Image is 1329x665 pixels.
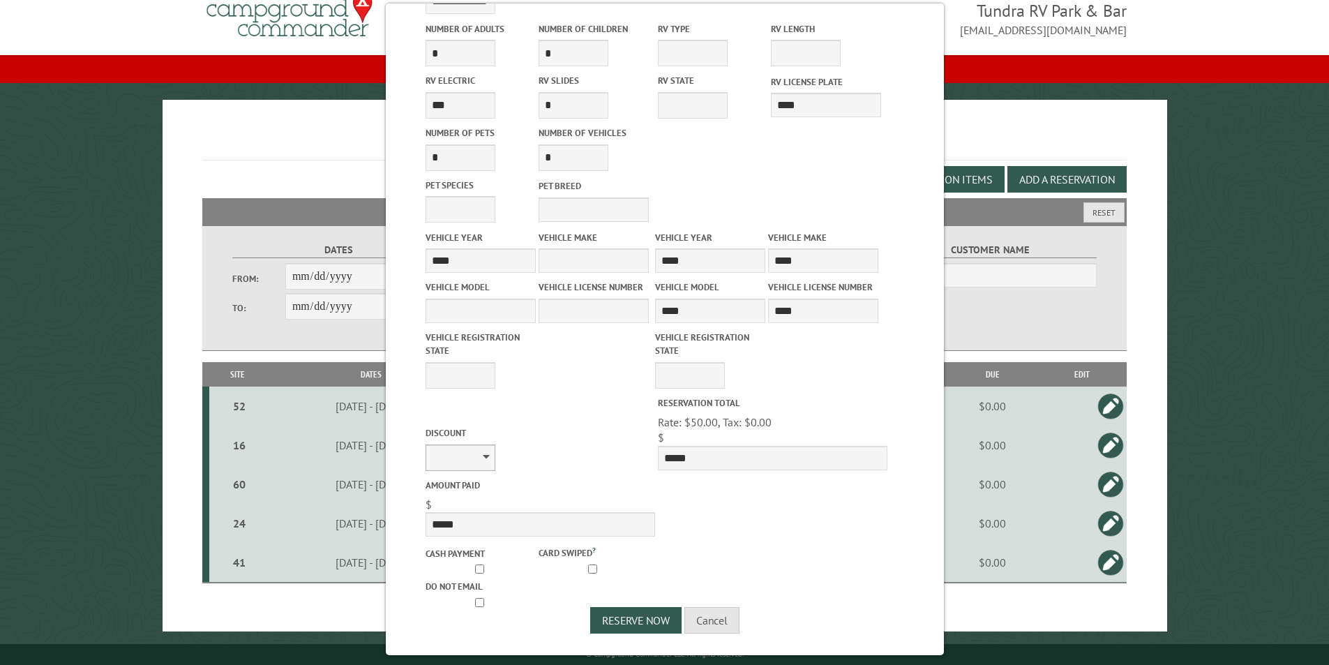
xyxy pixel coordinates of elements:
label: Pet breed [539,179,649,193]
div: [DATE] - [DATE] [268,477,474,491]
label: RV Slides [539,74,649,87]
button: Reset [1083,202,1125,223]
a: ? [592,545,596,555]
div: [DATE] - [DATE] [268,555,474,569]
div: [DATE] - [DATE] [268,399,474,413]
label: Reservation Total [658,396,887,410]
h1: Reservations [202,122,1127,160]
label: To: [232,301,285,315]
label: Vehicle Model [426,281,536,294]
th: Edit [1037,362,1127,387]
label: Vehicle Year [426,231,536,244]
td: $0.00 [948,465,1037,504]
label: Vehicle Model [655,281,765,294]
label: RV Electric [426,74,536,87]
td: $0.00 [948,504,1037,543]
div: [DATE] - [DATE] [268,438,474,452]
label: Card swiped [539,544,649,560]
label: Vehicle Registration state [655,331,765,357]
label: RV State [658,74,768,87]
td: $0.00 [948,426,1037,465]
div: 60 [215,477,264,491]
div: 52 [215,399,264,413]
th: Due [948,362,1037,387]
label: RV License Plate [771,75,881,89]
label: Amount paid [426,479,655,492]
label: Vehicle Make [539,231,649,244]
span: $ [658,431,664,444]
span: Rate: $50.00, Tax: $0.00 [658,415,772,429]
label: Discount [426,426,655,440]
label: Number of Adults [426,22,536,36]
label: Vehicle License Number [768,281,878,294]
span: $ [426,498,432,511]
td: $0.00 [948,543,1037,583]
label: Vehicle Registration state [426,331,536,357]
th: Site [209,362,266,387]
label: Customer Name [884,242,1097,258]
label: RV Length [771,22,881,36]
div: 41 [215,555,264,569]
label: Vehicle Make [768,231,878,244]
td: $0.00 [948,387,1037,426]
label: Number of Vehicles [539,126,649,140]
label: Number of Pets [426,126,536,140]
label: Vehicle License Number [539,281,649,294]
button: Cancel [684,607,739,634]
h2: Filters [202,198,1127,225]
label: Cash payment [426,547,536,560]
div: 24 [215,516,264,530]
small: © Campground Commander LLC. All rights reserved. [586,650,744,659]
label: Vehicle Year [655,231,765,244]
button: Edit Add-on Items [885,166,1005,193]
label: From: [232,272,285,285]
button: Reserve Now [590,607,682,634]
label: Dates [232,242,445,258]
th: Dates [266,362,476,387]
label: Pet species [426,179,536,192]
div: [DATE] - [DATE] [268,516,474,530]
label: Do not email [426,580,536,593]
label: Number of Children [539,22,649,36]
div: 16 [215,438,264,452]
label: RV Type [658,22,768,36]
button: Add a Reservation [1007,166,1127,193]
